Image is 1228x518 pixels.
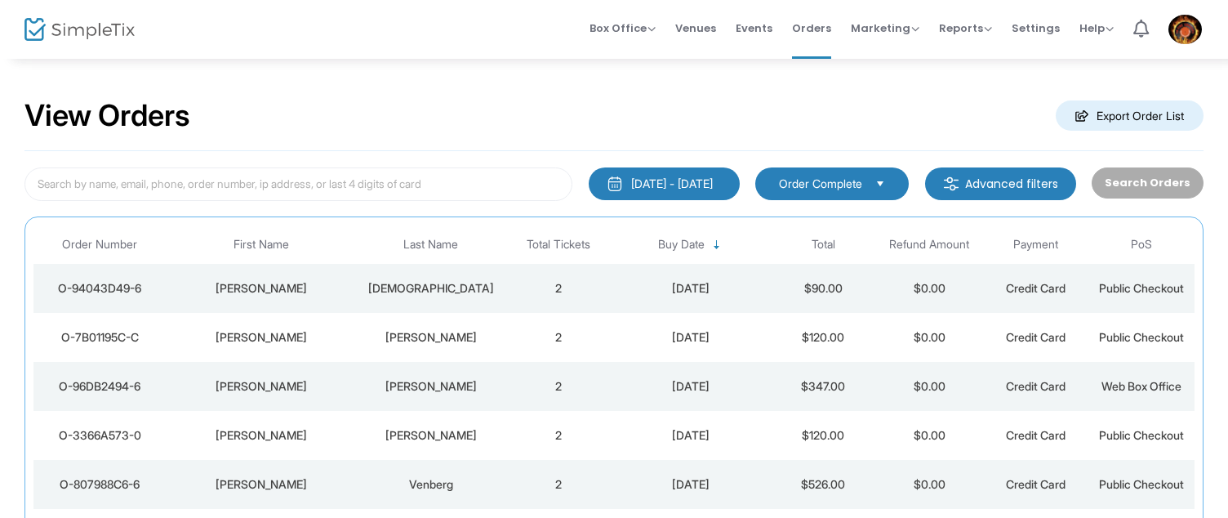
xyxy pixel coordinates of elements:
div: Penny [170,329,353,346]
td: $120.00 [770,411,876,460]
span: Orders [792,7,831,49]
div: O-807988C6-6 [38,476,162,493]
span: Credit Card [1006,281,1066,295]
button: [DATE] - [DATE] [589,167,740,200]
td: 2 [505,313,612,362]
div: Venberg [361,476,501,493]
div: Michael [170,427,353,444]
div: 8/16/2025 [616,329,767,346]
div: Steve [170,378,353,395]
div: 8/16/2025 [616,378,767,395]
button: Select [869,175,892,193]
span: Public Checkout [1099,330,1184,344]
span: Settings [1012,7,1060,49]
span: Credit Card [1006,477,1066,491]
span: Marketing [851,20,919,36]
div: Larry [170,476,353,493]
span: Public Checkout [1099,281,1184,295]
input: Search by name, email, phone, order number, ip address, or last 4 digits of card [24,167,572,201]
td: $0.00 [876,460,982,509]
td: $120.00 [770,313,876,362]
td: $526.00 [770,460,876,509]
span: Credit Card [1006,379,1066,393]
div: 8/16/2025 [616,476,767,493]
span: Web Box Office [1101,379,1181,393]
div: Cowan [361,329,501,346]
span: Credit Card [1006,428,1066,442]
th: Total [770,226,876,264]
span: Help [1079,20,1114,36]
span: Payment [1013,238,1058,252]
td: $0.00 [876,411,982,460]
span: PoS [1131,238,1152,252]
h2: View Orders [24,98,190,134]
span: Sortable [710,239,723,252]
span: Order Complete [779,176,862,192]
img: filter [943,176,959,192]
div: O-7B01195C-C [38,329,162,346]
span: Last Name [403,238,458,252]
th: Total Tickets [505,226,612,264]
div: 8/17/2025 [616,280,767,297]
div: [DATE] - [DATE] [631,176,713,192]
span: Public Checkout [1099,477,1184,491]
span: Order Number [62,238,137,252]
td: 2 [505,460,612,509]
td: $0.00 [876,264,982,313]
td: $90.00 [770,264,876,313]
span: Public Checkout [1099,428,1184,442]
m-button: Export Order List [1056,100,1204,131]
div: Christian [361,280,501,297]
span: Reports [939,20,992,36]
span: Credit Card [1006,330,1066,344]
m-button: Advanced filters [925,167,1076,200]
div: O-94043D49-6 [38,280,162,297]
td: $0.00 [876,313,982,362]
div: 8/16/2025 [616,427,767,444]
div: O-96DB2494-6 [38,378,162,395]
span: Box Office [590,20,656,36]
span: Buy Date [658,238,705,252]
div: Fuller [361,427,501,444]
td: 2 [505,264,612,313]
span: First Name [234,238,289,252]
td: $347.00 [770,362,876,411]
td: $0.00 [876,362,982,411]
td: 2 [505,362,612,411]
div: Nancy [170,280,353,297]
img: monthly [607,176,623,192]
span: Events [736,7,772,49]
td: 2 [505,411,612,460]
th: Refund Amount [876,226,982,264]
div: O-3366A573-0 [38,427,162,444]
span: Venues [675,7,716,49]
div: Middleton [361,378,501,395]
